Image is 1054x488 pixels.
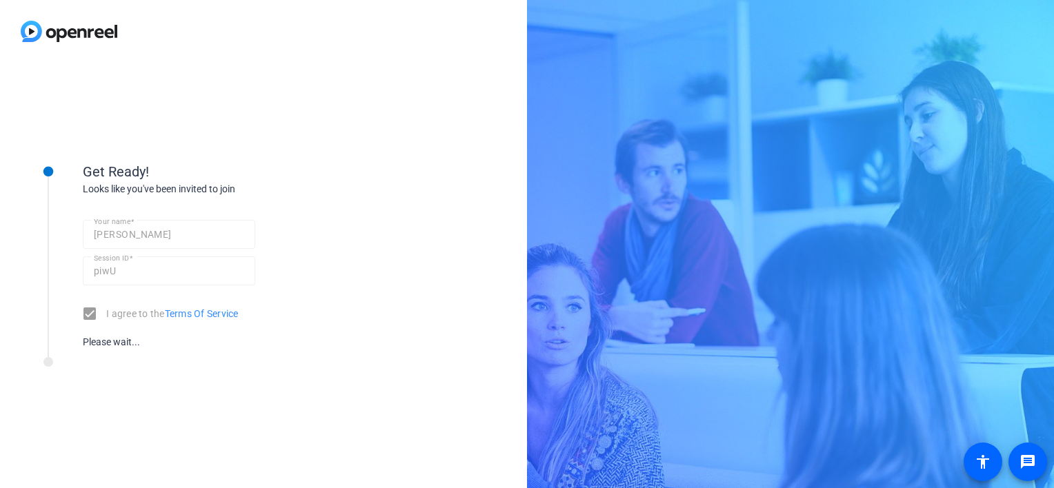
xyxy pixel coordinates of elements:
div: Get Ready! [83,161,359,182]
mat-icon: accessibility [975,454,991,470]
mat-label: Session ID [94,254,129,262]
div: Looks like you've been invited to join [83,182,359,196]
div: Please wait... [83,335,255,349]
mat-icon: message [1020,454,1036,470]
mat-label: Your name [94,217,130,225]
